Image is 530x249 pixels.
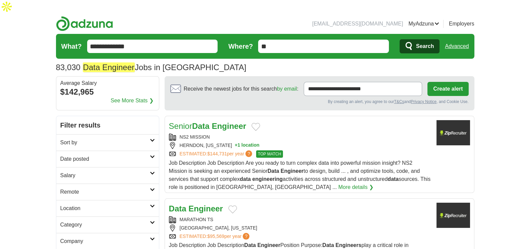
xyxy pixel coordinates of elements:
[228,205,237,213] button: Add to favorite jobs
[60,171,150,180] h2: Salary
[338,183,373,191] a: More details ❯
[277,86,297,92] a: by email
[56,63,246,72] h1: Jobs in [GEOGRAPHIC_DATA]
[169,204,186,213] strong: Data
[427,82,468,96] button: Create alert
[83,62,135,72] em: Data Engineer
[170,99,469,105] div: By creating an alert, you agree to our and , and Cookie Use.
[56,134,159,151] a: Sort by
[388,176,399,182] strong: data
[169,142,431,149] div: HERNDON, [US_STATE]
[56,151,159,167] a: Date posted
[60,237,150,245] h2: Company
[169,160,431,190] span: Job Description Job Description Are you ready to turn complex data into powerful mission insight?...
[56,16,113,31] img: Adzuna logo
[60,155,150,163] h2: Date posted
[256,150,283,158] span: TOP MATCH
[245,150,252,157] span: ?
[449,20,474,28] a: Employers
[111,97,154,105] a: See More Stats ❯
[207,151,227,156] span: $144,731
[184,85,298,93] span: Receive the newest jobs for this search :
[445,40,469,53] a: Advanced
[436,203,470,228] img: Company logo
[169,204,223,213] a: Data Engineer
[336,242,361,248] strong: Engineers
[60,188,150,196] h2: Remote
[411,99,436,104] a: Privacy Notice
[436,120,470,145] img: Company logo
[235,142,237,149] span: +
[240,176,251,182] strong: data
[281,168,303,174] strong: Engineer
[312,20,403,28] li: [EMAIL_ADDRESS][DOMAIN_NAME]
[416,40,434,53] span: Search
[268,168,279,174] strong: Data
[180,150,254,158] a: ESTIMATED:$144,731per year?
[169,216,431,223] div: MARATHON TS
[61,41,82,51] label: What?
[56,216,159,233] a: Category
[60,204,150,212] h2: Location
[192,121,210,131] strong: Data
[408,20,439,28] a: MyAdzuna
[394,99,404,104] a: T&Cs
[169,134,431,141] div: NS2 MISSION
[244,242,256,248] strong: Data
[235,142,259,149] button: +1 location
[169,121,246,131] a: SeniorData Engineer
[180,233,251,240] a: ESTIMATED:$95,569per year?
[257,242,280,248] strong: Engineer
[56,167,159,184] a: Salary
[252,176,283,182] strong: engineering
[60,139,150,147] h2: Sort by
[243,233,249,240] span: ?
[56,61,80,73] span: 83,030
[60,81,155,86] div: Average Salary
[56,184,159,200] a: Remote
[56,200,159,216] a: Location
[188,204,223,213] strong: Engineer
[228,41,253,51] label: Where?
[212,121,246,131] strong: Engineer
[251,123,260,131] button: Add to favorite jobs
[400,39,439,53] button: Search
[60,86,155,98] div: $142,965
[322,242,334,248] strong: Data
[56,116,159,134] h2: Filter results
[169,225,431,232] div: [GEOGRAPHIC_DATA], [US_STATE]
[60,221,150,229] h2: Category
[207,234,224,239] span: $95,569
